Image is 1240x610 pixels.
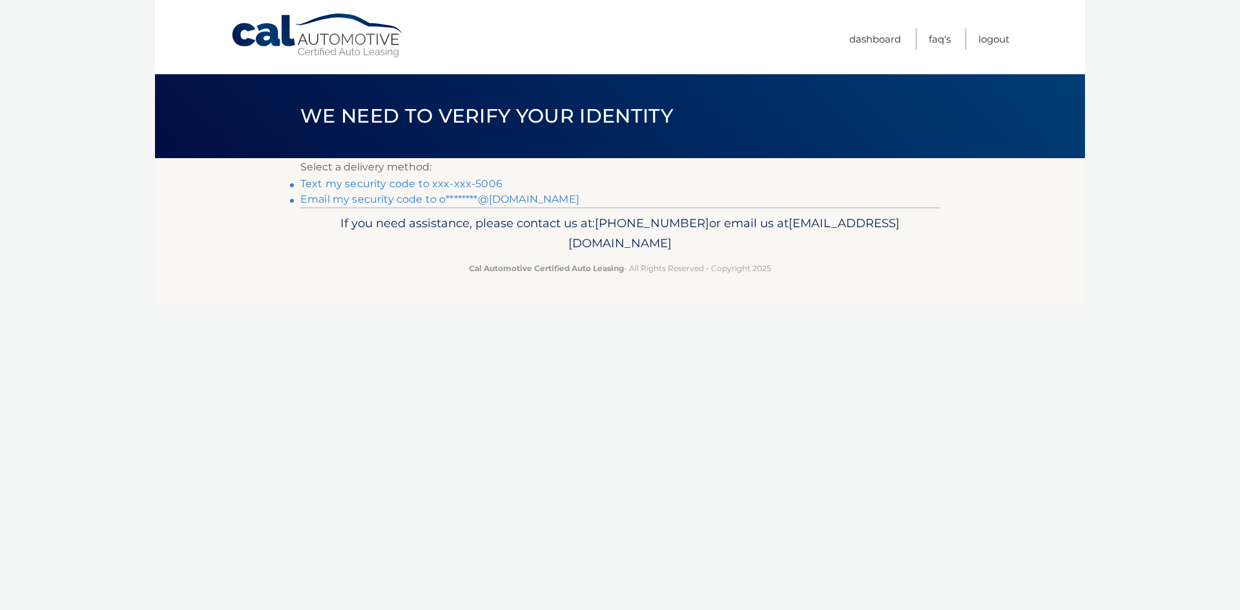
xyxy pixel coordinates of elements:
[469,263,624,273] strong: Cal Automotive Certified Auto Leasing
[231,13,405,59] a: Cal Automotive
[595,216,709,230] span: [PHONE_NUMBER]
[309,213,931,254] p: If you need assistance, please contact us at: or email us at
[300,193,579,205] a: Email my security code to o********@[DOMAIN_NAME]
[300,158,940,176] p: Select a delivery method:
[978,28,1009,50] a: Logout
[849,28,901,50] a: Dashboard
[300,178,502,190] a: Text my security code to xxx-xxx-5006
[929,28,951,50] a: FAQ's
[300,104,673,128] span: We need to verify your identity
[309,261,931,275] p: - All Rights Reserved - Copyright 2025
